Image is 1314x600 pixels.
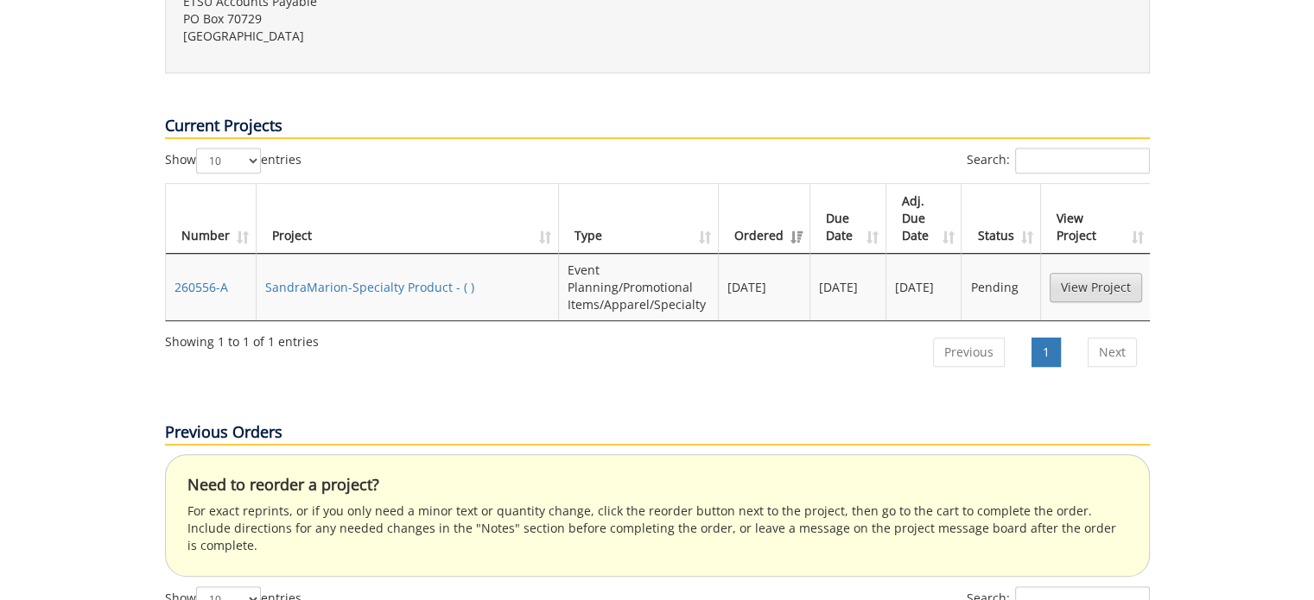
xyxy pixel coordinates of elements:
[265,279,474,295] a: SandraMarion-Specialty Product - ( )
[1015,148,1150,174] input: Search:
[719,254,810,320] td: [DATE]
[165,421,1150,445] p: Previous Orders
[967,148,1150,174] label: Search:
[886,254,962,320] td: [DATE]
[810,254,886,320] td: [DATE]
[559,184,720,254] th: Type: activate to sort column ascending
[175,279,228,295] a: 260556-A
[1032,338,1061,367] a: 1
[165,148,302,174] label: Show entries
[886,184,962,254] th: Adj. Due Date: activate to sort column ascending
[933,338,1005,367] a: Previous
[962,254,1040,320] td: Pending
[166,184,257,254] th: Number: activate to sort column ascending
[810,184,886,254] th: Due Date: activate to sort column ascending
[187,502,1127,554] p: For exact reprints, or if you only need a minor text or quantity change, click the reorder button...
[257,184,559,254] th: Project: activate to sort column ascending
[165,115,1150,139] p: Current Projects
[183,10,644,28] p: PO Box 70729
[165,326,319,351] div: Showing 1 to 1 of 1 entries
[962,184,1040,254] th: Status: activate to sort column ascending
[559,254,720,320] td: Event Planning/Promotional Items/Apparel/Specialty
[1041,184,1151,254] th: View Project: activate to sort column ascending
[1088,338,1137,367] a: Next
[1050,273,1142,302] a: View Project
[183,28,644,45] p: [GEOGRAPHIC_DATA]
[719,184,810,254] th: Ordered: activate to sort column ascending
[196,148,261,174] select: Showentries
[187,477,1127,494] h4: Need to reorder a project?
